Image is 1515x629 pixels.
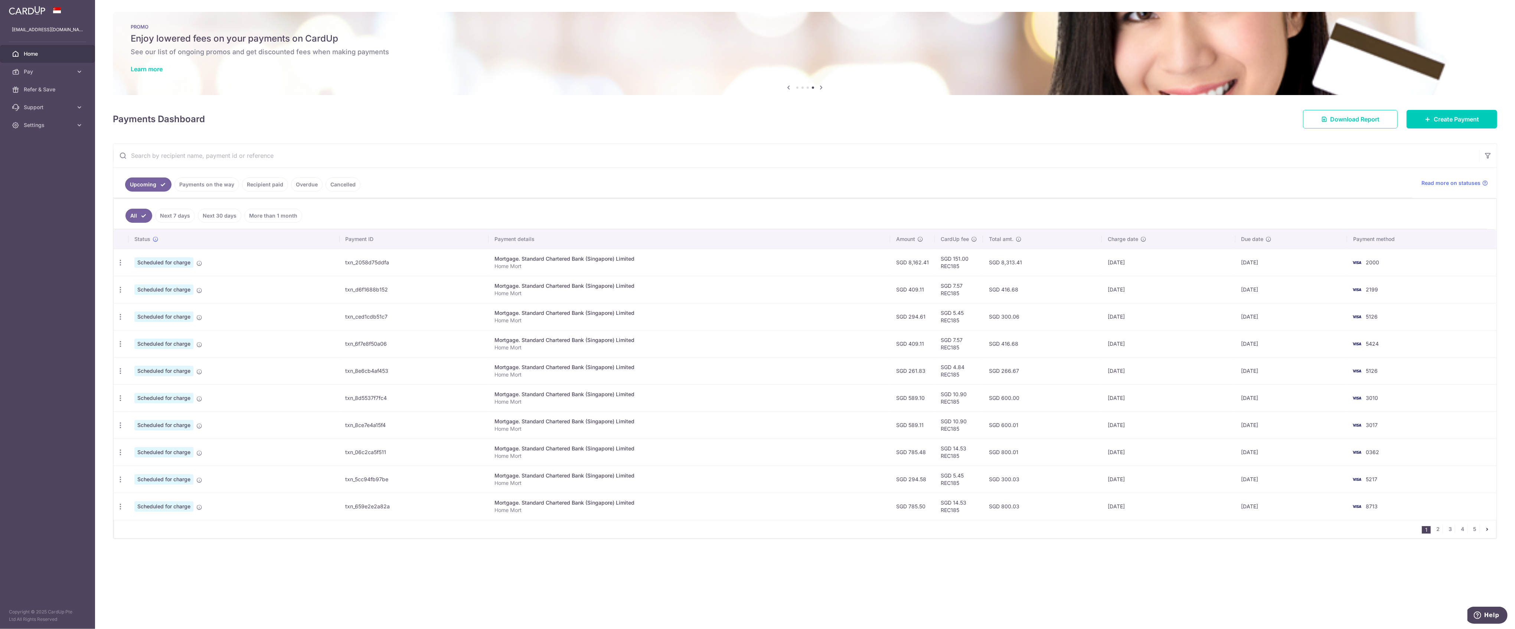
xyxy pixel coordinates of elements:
[340,249,489,276] td: txn_2058d75ddfa
[494,479,884,487] p: Home Mort
[1366,368,1378,374] span: 5126
[1235,276,1347,303] td: [DATE]
[131,48,1479,56] h6: See our list of ongoing promos and get discounted fees when making payments
[935,466,983,493] td: SGD 5.45 REC185
[1347,229,1496,249] th: Payment method
[935,330,983,357] td: SGD 7.57 REC185
[1422,520,1496,538] nav: pager
[1470,525,1479,534] a: 5
[983,439,1102,466] td: SGD 800.01
[489,229,890,249] th: Payment details
[125,209,152,223] a: All
[1108,235,1138,243] span: Charge date
[494,263,884,270] p: Home Mort
[24,68,73,75] span: Pay
[1366,286,1378,293] span: 2199
[494,309,884,317] div: Mortgage. Standard Chartered Bank (Singapore) Limited
[1102,384,1235,411] td: [DATE]
[134,312,193,322] span: Scheduled for charge
[494,425,884,433] p: Home Mort
[174,177,239,192] a: Payments on the way
[340,330,489,357] td: txn_6f7e8f50a06
[1102,303,1235,330] td: [DATE]
[1349,258,1364,267] img: Bank Card
[494,255,884,263] div: Mortgage. Standard Chartered Bank (Singapore) Limited
[935,357,983,384] td: SGD 4.84 REC185
[1235,303,1347,330] td: [DATE]
[983,276,1102,303] td: SGD 416.68
[494,445,884,452] div: Mortgage. Standard Chartered Bank (Singapore) Limited
[1349,312,1364,321] img: Bank Card
[134,393,193,403] span: Scheduled for charge
[134,339,193,349] span: Scheduled for charge
[1458,525,1467,534] a: 4
[198,209,241,223] a: Next 30 days
[134,284,193,295] span: Scheduled for charge
[983,493,1102,520] td: SGD 800.03
[1366,422,1378,428] span: 3017
[1349,339,1364,348] img: Bank Card
[935,276,983,303] td: SGD 7.57 REC185
[113,144,1479,167] input: Search by recipient name, payment id or reference
[494,336,884,344] div: Mortgage. Standard Chartered Bank (Singapore) Limited
[134,257,193,268] span: Scheduled for charge
[941,235,969,243] span: CardUp fee
[134,420,193,430] span: Scheduled for charge
[1366,395,1378,401] span: 3010
[113,113,205,126] h4: Payments Dashboard
[890,493,935,520] td: SGD 785.50
[134,366,193,376] span: Scheduled for charge
[983,411,1102,439] td: SGD 600.01
[494,499,884,506] div: Mortgage. Standard Chartered Bank (Singapore) Limited
[134,235,150,243] span: Status
[155,209,195,223] a: Next 7 days
[494,398,884,405] p: Home Mort
[890,439,935,466] td: SGD 785.48
[1102,411,1235,439] td: [DATE]
[935,249,983,276] td: SGD 151.00 REC185
[890,466,935,493] td: SGD 294.58
[1446,525,1455,534] a: 3
[131,33,1479,45] h5: Enjoy lowered fees on your payments on CardUp
[983,330,1102,357] td: SGD 416.68
[935,303,983,330] td: SGD 5.45 REC185
[1102,493,1235,520] td: [DATE]
[1366,340,1379,347] span: 5424
[340,357,489,384] td: txn_8e6cb4af453
[12,26,83,33] p: [EMAIL_ADDRESS][DOMAIN_NAME]
[1434,525,1443,534] a: 2
[494,452,884,460] p: Home Mort
[983,303,1102,330] td: SGD 300.06
[890,357,935,384] td: SGD 261.83
[935,439,983,466] td: SGD 14.53 REC185
[1235,493,1347,520] td: [DATE]
[1102,357,1235,384] td: [DATE]
[24,121,73,129] span: Settings
[1235,384,1347,411] td: [DATE]
[494,472,884,479] div: Mortgage. Standard Chartered Bank (Singapore) Limited
[134,447,193,457] span: Scheduled for charge
[1235,466,1347,493] td: [DATE]
[131,24,1479,30] p: PROMO
[1349,285,1364,294] img: Bank Card
[24,86,73,93] span: Refer & Save
[1349,421,1364,430] img: Bank Card
[291,177,323,192] a: Overdue
[1349,394,1364,403] img: Bank Card
[494,506,884,514] p: Home Mort
[1349,448,1364,457] img: Bank Card
[340,439,489,466] td: txn_06c2ca5f511
[494,418,884,425] div: Mortgage. Standard Chartered Bank (Singapore) Limited
[494,364,884,371] div: Mortgage. Standard Chartered Bank (Singapore) Limited
[1366,476,1377,482] span: 5217
[1434,115,1479,124] span: Create Payment
[1235,330,1347,357] td: [DATE]
[1303,110,1398,128] a: Download Report
[24,50,73,58] span: Home
[1467,607,1508,625] iframe: Opens a widget where you can find more information
[494,391,884,398] div: Mortgage. Standard Chartered Bank (Singapore) Limited
[890,276,935,303] td: SGD 409.11
[340,466,489,493] td: txn_5cc94fb97be
[113,12,1497,95] img: Latest Promos banner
